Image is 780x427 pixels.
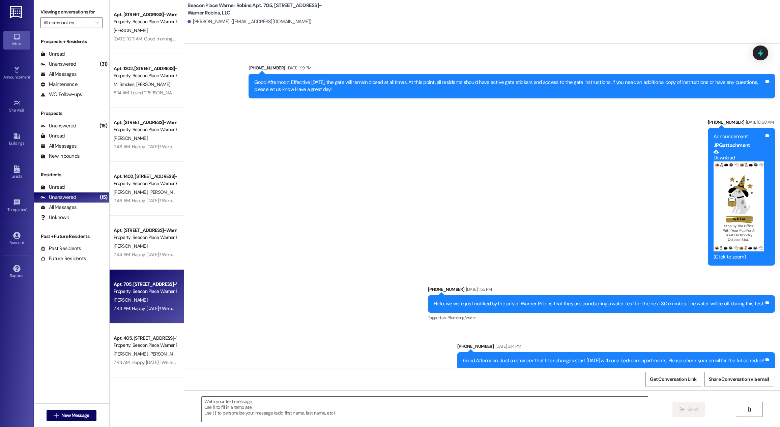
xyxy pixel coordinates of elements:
div: Good Afternoon. Effective [DATE], the gate will remain closed at all times. At this point, all re... [254,79,764,93]
span: [PERSON_NAME] [114,27,147,33]
i:  [747,407,752,412]
div: 7:43 AM: Happy [DATE]!! We are kicking off the weekend by hosting [DEMOGRAPHIC_DATA]-fil-a chicke... [114,359,687,365]
div: [DATE] 10:11 AM: Good morning. I don't have a response to this question. Did you send one? [114,36,288,42]
span: • [30,74,31,79]
span: • [24,107,25,112]
b: JPG attachment [714,142,750,149]
button: Get Conversation Link [645,372,701,387]
span: Send [687,406,698,413]
span: • [26,206,27,211]
div: (16) [98,121,109,131]
span: M. Smokes [114,81,136,87]
div: [DATE] 8:50 AM [744,119,774,126]
div: Tagged as: [428,313,775,323]
a: Site Visit • [3,97,30,116]
div: [PHONE_NUMBER] [249,64,775,74]
div: Unanswered [40,194,76,201]
div: Property: Beacon Place Warner Robins [114,126,176,133]
div: [PHONE_NUMBER] [708,119,775,128]
a: Leads [3,163,30,182]
span: [PERSON_NAME] [114,351,149,357]
div: WO Follow-ups [40,91,82,98]
span: [PERSON_NAME] [114,135,147,141]
a: Buildings [3,130,30,149]
div: Prospects + Residents [34,38,109,45]
div: Property: Beacon Place Warner Robins [114,342,176,349]
div: 7:46 AM: Happy [DATE]!! We are kicking off the weekend by hosting [DEMOGRAPHIC_DATA]-fil-a chicke... [114,144,687,150]
div: Unanswered [40,122,76,129]
div: Residents [34,171,109,178]
div: (Click to zoom) [714,253,764,261]
div: All Messages [40,204,77,211]
div: Property: Beacon Place Warner Robins [114,180,176,187]
span: Plumbing/water [447,315,476,321]
div: Good Afternoon. Just a reminder that filter changes start [DATE] with one bedroom apartments. Ple... [463,357,764,364]
span: Share Conversation via email [709,376,769,383]
div: Past + Future Residents [34,233,109,240]
div: [DATE] 1:55 PM [464,286,492,293]
div: Apt. [STREET_ADDRESS]-Warner Robins, LLC [114,11,176,18]
div: Property: Beacon Place Warner Robins [114,288,176,295]
div: (31) [98,59,109,69]
div: New Inbounds [40,153,80,160]
div: Apt. [STREET_ADDRESS]-Warner Robins, LLC [114,227,176,234]
div: All Messages [40,143,77,150]
div: [PHONE_NUMBER] [457,343,775,352]
div: 7:44 AM: Happy [DATE]!! We are kicking off the weekend by hosting [DEMOGRAPHIC_DATA]-fil-a chicke... [114,305,687,311]
a: Account [3,230,30,248]
button: Share Conversation via email [704,372,773,387]
div: Unread [40,132,65,140]
div: [DATE] 5:14 PM [494,343,521,350]
span: [PERSON_NAME] [114,189,149,195]
div: Announcement: [714,133,764,140]
a: Inbox [3,31,30,49]
span: [PERSON_NAME] [114,297,147,303]
div: Property: Beacon Place Warner Robins [114,234,176,241]
span: [PERSON_NAME] [149,351,183,357]
a: Support [3,263,30,281]
i:  [680,407,685,412]
div: (15) [98,192,109,203]
div: Apt. 705, [STREET_ADDRESS]-Warner Robins, LLC [114,281,176,288]
label: Viewing conversations for [40,7,103,17]
button: Send [672,402,705,417]
span: Get Conversation Link [650,376,696,383]
a: Templates • [3,197,30,215]
div: Property: Beacon Place Warner Robins [114,72,176,79]
div: Apt. 1402, [STREET_ADDRESS]-Warner Robins, LLC [114,173,176,180]
div: Hello, we were just notified by the city of Warner Robins that they are conducting a water test f... [434,300,764,307]
div: Apt. 1202, [STREET_ADDRESS]-Warner Robins, LLC [114,65,176,72]
span: [PERSON_NAME] [114,243,147,249]
div: Property: Beacon Place Warner Robins [114,18,176,25]
div: Unread [40,184,65,191]
span: New Message [61,412,89,419]
div: Apt. 405, [STREET_ADDRESS]-Warner Robins, LLC [114,335,176,342]
div: All Messages [40,71,77,78]
div: 7:46 AM: Happy [DATE]!! We are kicking off the weekend by hosting [DEMOGRAPHIC_DATA]-fil-a chicke... [114,197,687,204]
input: All communities [44,17,92,28]
div: Maintenance [40,81,78,88]
div: Unanswered [40,61,76,68]
b: Beacon Place Warner Robins: Apt. 705, [STREET_ADDRESS]-Warner Robins, LLC [187,2,322,17]
button: Zoom image [714,161,764,251]
div: [DATE] 1:19 PM [285,64,311,71]
img: ResiDesk Logo [10,6,24,18]
div: Prospects [34,110,109,117]
button: New Message [47,410,96,421]
i:  [54,413,59,418]
div: Past Residents [40,245,81,252]
div: Apt. [STREET_ADDRESS]-Warner Robins, LLC [114,119,176,126]
span: [PERSON_NAME] [149,189,183,195]
div: Future Residents [40,255,86,262]
div: 7:44 AM: Happy [DATE]!! We are kicking off the weekend by hosting [DEMOGRAPHIC_DATA]-fil-a chicke... [114,251,687,257]
div: Unknown [40,214,69,221]
span: [PERSON_NAME] [136,81,170,87]
a: Download [714,149,764,161]
div: Unread [40,51,65,58]
div: [PHONE_NUMBER] [428,286,775,295]
i:  [95,20,99,25]
div: [PERSON_NAME]. ([EMAIL_ADDRESS][DOMAIN_NAME]) [187,18,312,25]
